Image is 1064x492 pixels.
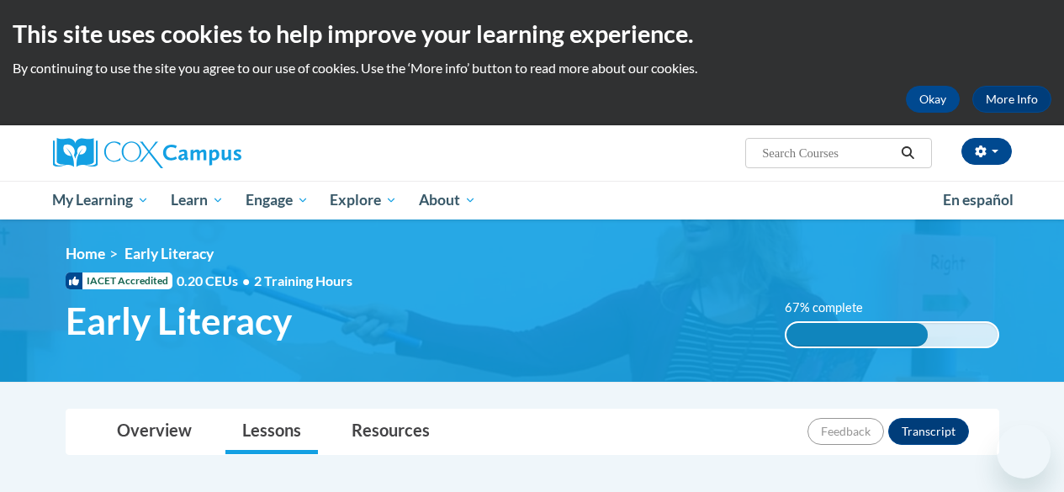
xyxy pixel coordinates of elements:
span: • [242,272,250,288]
span: IACET Accredited [66,272,172,289]
label: 67% complete [785,299,881,317]
a: Home [66,245,105,262]
iframe: Button to launch messaging window [997,425,1051,479]
span: About [419,190,476,210]
span: Early Literacy [66,299,292,343]
input: Search Courses [760,143,895,163]
a: About [408,181,487,220]
a: Overview [100,410,209,454]
p: By continuing to use the site you agree to our use of cookies. Use the ‘More info’ button to read... [13,59,1051,77]
a: Learn [160,181,235,220]
a: More Info [972,86,1051,113]
button: Search [895,143,920,163]
span: En español [943,191,1014,209]
div: 67% complete [786,323,928,347]
span: 0.20 CEUs [177,272,254,290]
img: Cox Campus [53,138,241,168]
h2: This site uses cookies to help improve your learning experience. [13,17,1051,50]
a: Engage [235,181,320,220]
span: My Learning [52,190,149,210]
a: My Learning [42,181,161,220]
a: En español [932,183,1024,218]
span: Early Literacy [124,245,214,262]
button: Okay [906,86,960,113]
span: Explore [330,190,397,210]
button: Transcript [888,418,969,445]
div: Main menu [40,181,1024,220]
a: Lessons [225,410,318,454]
span: Learn [171,190,224,210]
a: Resources [335,410,447,454]
button: Account Settings [961,138,1012,165]
button: Feedback [807,418,884,445]
a: Explore [319,181,408,220]
a: Cox Campus [53,138,356,168]
span: 2 Training Hours [254,272,352,288]
span: Engage [246,190,309,210]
